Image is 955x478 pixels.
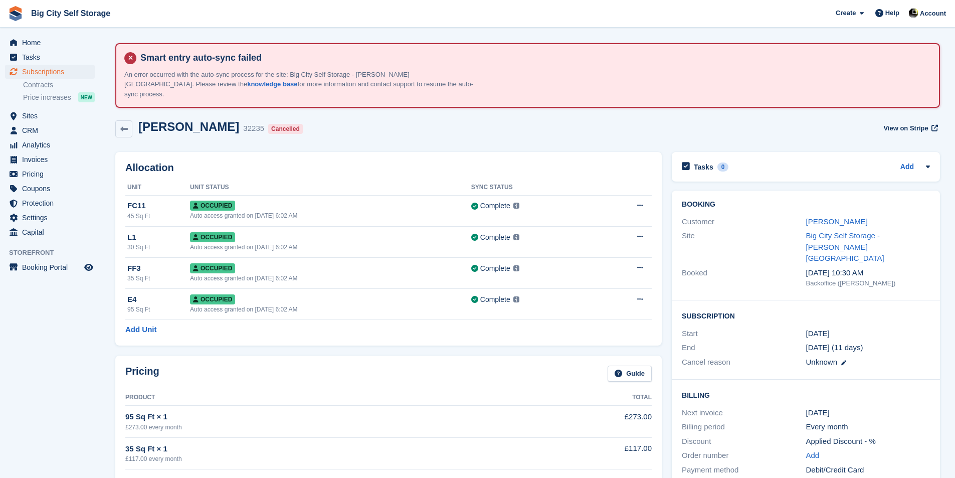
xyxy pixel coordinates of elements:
[513,265,519,271] img: icon-info-grey-7440780725fd019a000dd9b08b2336e03edf1995a4989e88bcd33f0948082b44.svg
[682,357,806,368] div: Cancel reason
[682,328,806,340] div: Start
[920,9,946,19] span: Account
[806,464,930,476] div: Debit/Credit Card
[125,324,156,336] a: Add Unit
[127,232,190,243] div: L1
[8,6,23,21] img: stora-icon-8386f47178a22dfd0bd8f6a31ec36ba5ce8667c1dd55bd0f319d3a0aa187defe.svg
[5,36,95,50] a: menu
[836,8,856,18] span: Create
[900,162,914,173] a: Add
[806,217,868,226] a: [PERSON_NAME]
[5,138,95,152] a: menu
[608,366,652,382] a: Guide
[500,406,652,437] td: £273.00
[127,294,190,305] div: E4
[5,225,95,239] a: menu
[883,123,928,133] span: View on Stripe
[806,328,830,340] time: 2024-02-01 00:00:00 UTC
[268,124,303,134] div: Cancelled
[190,294,235,304] span: Occupied
[22,182,82,196] span: Coupons
[682,407,806,419] div: Next invoice
[243,123,264,134] div: 32235
[5,50,95,64] a: menu
[5,109,95,123] a: menu
[9,248,100,258] span: Storefront
[127,274,190,283] div: 35 Sq Ft
[190,305,471,314] div: Auto access granted on [DATE] 6:02 AM
[694,163,713,172] h2: Tasks
[5,152,95,167] a: menu
[471,180,597,196] th: Sync Status
[22,65,82,79] span: Subscriptions
[682,421,806,433] div: Billing period
[125,390,500,406] th: Product
[5,65,95,79] a: menu
[127,305,190,314] div: 95 Sq Ft
[125,180,190,196] th: Unit
[22,123,82,137] span: CRM
[127,243,190,252] div: 30 Sq Ft
[513,234,519,240] img: icon-info-grey-7440780725fd019a000dd9b08b2336e03edf1995a4989e88bcd33f0948082b44.svg
[190,180,471,196] th: Unit Status
[682,464,806,476] div: Payment method
[806,231,884,262] a: Big City Self Storage - [PERSON_NAME][GEOGRAPHIC_DATA]
[5,167,95,181] a: menu
[5,123,95,137] a: menu
[480,263,510,274] div: Complete
[5,196,95,210] a: menu
[717,163,729,172] div: 0
[22,196,82,210] span: Protection
[500,437,652,469] td: £117.00
[22,50,82,64] span: Tasks
[682,450,806,461] div: Order number
[5,260,95,274] a: menu
[22,211,82,225] span: Settings
[500,390,652,406] th: Total
[136,52,931,64] h4: Smart entry auto-sync failed
[5,211,95,225] a: menu
[125,454,500,463] div: £117.00 every month
[682,310,930,321] h2: Subscription
[125,162,652,174] h2: Allocation
[513,203,519,209] img: icon-info-grey-7440780725fd019a000dd9b08b2336e03edf1995a4989e88bcd33f0948082b44.svg
[879,120,940,136] a: View on Stripe
[127,263,190,274] div: FF3
[83,261,95,273] a: Preview store
[480,294,510,305] div: Complete
[23,92,95,103] a: Price increases NEW
[22,167,82,181] span: Pricing
[190,232,235,242] span: Occupied
[138,120,239,133] h2: [PERSON_NAME]
[23,80,95,90] a: Contracts
[682,267,806,288] div: Booked
[22,109,82,123] span: Sites
[682,216,806,228] div: Customer
[190,243,471,252] div: Auto access granted on [DATE] 6:02 AM
[682,390,930,400] h2: Billing
[125,423,500,432] div: £273.00 every month
[5,182,95,196] a: menu
[682,436,806,447] div: Discount
[124,70,475,99] p: An error occurred with the auto-sync process for the site: Big City Self Storage - [PERSON_NAME][...
[806,407,930,419] div: [DATE]
[125,411,500,423] div: 95 Sq Ft × 1
[27,5,114,22] a: Big City Self Storage
[885,8,899,18] span: Help
[480,201,510,211] div: Complete
[806,343,863,352] span: [DATE] (11 days)
[22,260,82,274] span: Booking Portal
[23,93,71,102] span: Price increases
[806,358,838,366] span: Unknown
[127,212,190,221] div: 45 Sq Ft
[78,92,95,102] div: NEW
[513,296,519,302] img: icon-info-grey-7440780725fd019a000dd9b08b2336e03edf1995a4989e88bcd33f0948082b44.svg
[22,225,82,239] span: Capital
[125,443,500,455] div: 35 Sq Ft × 1
[806,450,820,461] a: Add
[247,80,297,88] a: knowledge base
[22,138,82,152] span: Analytics
[22,152,82,167] span: Invoices
[22,36,82,50] span: Home
[806,267,930,279] div: [DATE] 10:30 AM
